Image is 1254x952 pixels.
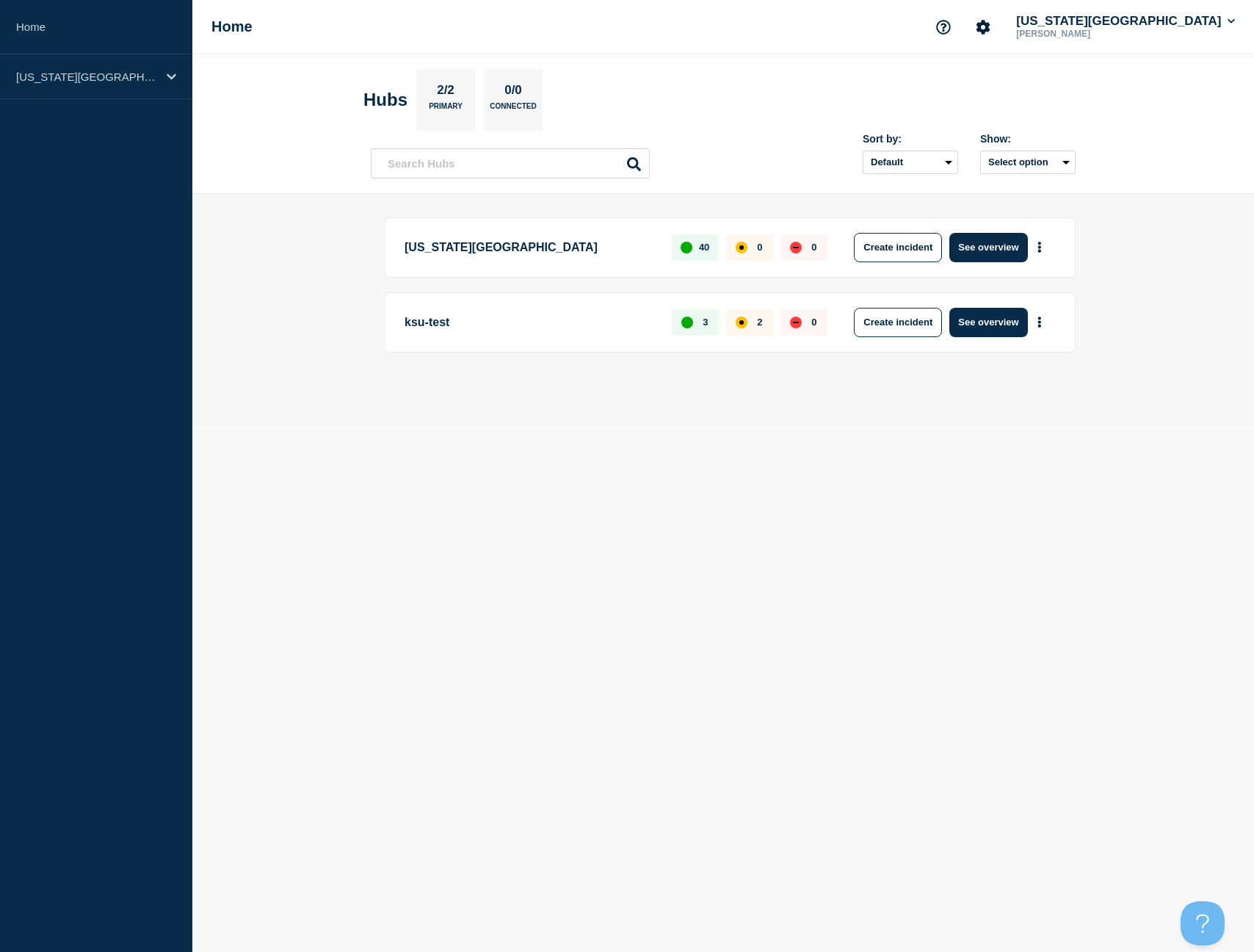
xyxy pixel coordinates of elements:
[863,151,958,174] select: Sort by
[405,233,655,262] p: [US_STATE][GEOGRAPHIC_DATA]
[790,242,802,253] div: down
[811,317,816,328] p: 0
[1030,234,1049,261] button: More actions
[980,133,1076,145] div: Show:
[1030,309,1049,336] button: More actions
[854,308,942,337] button: Create incident
[968,12,999,43] button: Account settings
[429,102,463,118] p: Primary
[363,90,407,110] h2: Hubs
[790,317,802,328] div: down
[211,18,253,35] h1: Home
[1181,901,1225,945] iframe: Help Scout Beacon - Open
[854,233,942,262] button: Create incident
[949,233,1027,262] button: See overview
[432,83,460,102] p: 2/2
[757,242,762,253] p: 0
[499,83,528,102] p: 0/0
[1013,14,1238,29] button: [US_STATE][GEOGRAPHIC_DATA]
[371,148,650,178] input: Search Hubs
[699,242,709,253] p: 40
[928,12,959,43] button: Support
[405,308,655,337] p: ksu-test
[16,71,157,83] p: [US_STATE][GEOGRAPHIC_DATA]
[681,242,692,253] div: up
[811,242,816,253] p: 0
[757,317,762,328] p: 2
[490,102,536,118] p: Connected
[980,151,1076,174] button: Select option
[703,317,708,328] p: 3
[736,242,747,253] div: affected
[681,317,693,328] div: up
[949,308,1027,337] button: See overview
[1013,29,1166,39] p: [PERSON_NAME]
[863,133,958,145] div: Sort by:
[736,317,747,328] div: affected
